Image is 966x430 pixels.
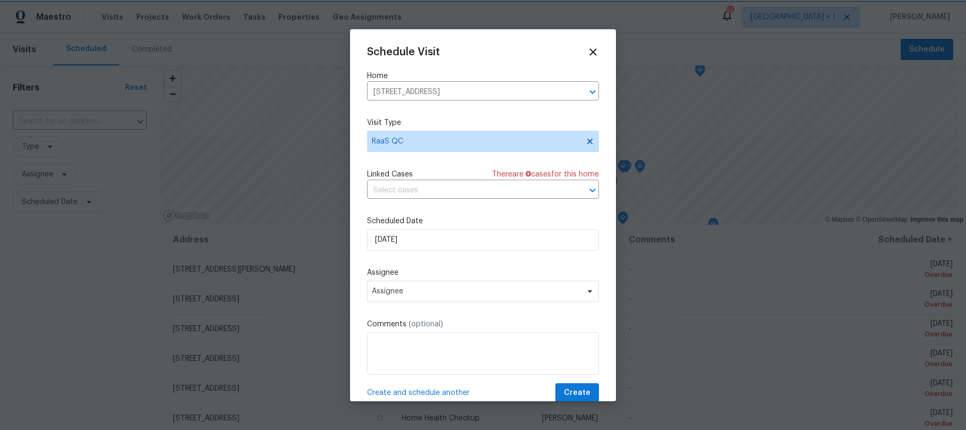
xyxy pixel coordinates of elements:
[372,136,579,147] span: RaaS QC
[367,216,599,226] label: Scheduled Date
[526,171,531,178] span: 0
[367,182,569,199] input: Select cases
[555,383,599,403] button: Create
[367,169,413,180] span: Linked Cases
[367,229,599,250] input: M/D/YYYY
[367,387,470,398] span: Create and schedule another
[367,117,599,128] label: Visit Type
[367,71,599,81] label: Home
[367,267,599,278] label: Assignee
[585,85,600,99] button: Open
[367,319,599,330] label: Comments
[564,386,590,400] span: Create
[372,287,580,296] span: Assignee
[367,47,440,57] span: Schedule Visit
[409,321,443,328] span: (optional)
[492,169,599,180] span: There are case s for this home
[367,84,569,100] input: Enter in an address
[587,46,599,58] span: Close
[585,183,600,198] button: Open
